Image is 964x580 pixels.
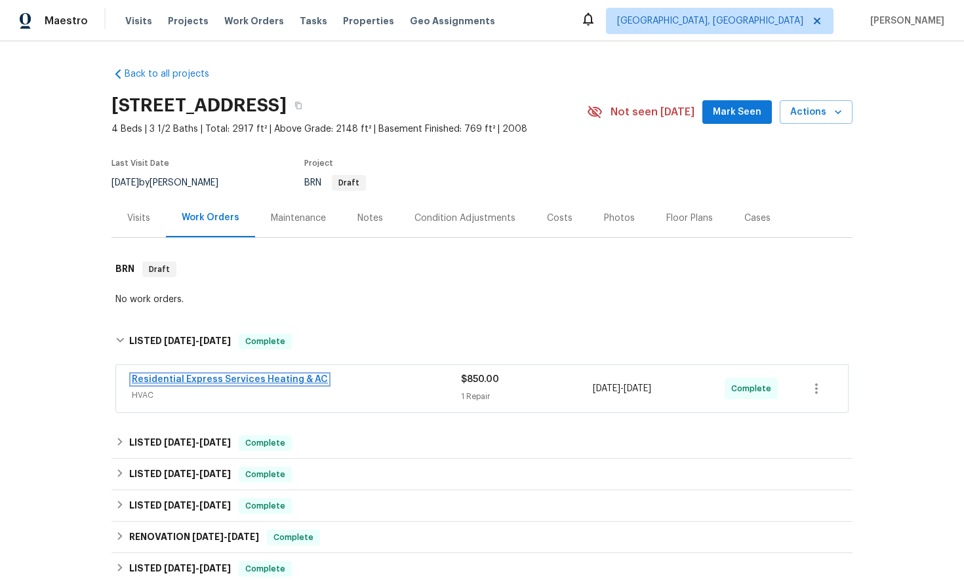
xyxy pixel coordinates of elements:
[144,263,175,276] span: Draft
[300,16,327,26] span: Tasks
[744,212,771,225] div: Cases
[132,375,328,384] a: Residential Express Services Heating & AC
[111,248,853,290] div: BRN Draft
[414,212,515,225] div: Condition Adjustments
[865,14,944,28] span: [PERSON_NAME]
[713,104,761,121] span: Mark Seen
[790,104,842,121] span: Actions
[304,178,366,187] span: BRN
[111,99,287,112] h2: [STREET_ADDRESS]
[199,564,231,573] span: [DATE]
[111,490,853,522] div: LISTED [DATE]-[DATE]Complete
[164,564,195,573] span: [DATE]
[164,501,231,510] span: -
[192,532,259,541] span: -
[164,336,195,345] span: [DATE]
[593,384,620,393] span: [DATE]
[111,320,853,362] div: LISTED [DATE]-[DATE]Complete
[111,178,139,187] span: [DATE]
[45,14,88,28] span: Maestro
[111,159,169,167] span: Last Visit Date
[164,438,195,447] span: [DATE]
[164,469,231,478] span: -
[343,14,394,28] span: Properties
[780,100,853,125] button: Actions
[287,94,310,117] button: Copy Address
[129,561,231,577] h6: LISTED
[111,522,853,553] div: RENOVATION [DATE]-[DATE]Complete
[240,562,291,575] span: Complete
[593,382,651,395] span: -
[132,389,461,402] span: HVAC
[461,390,593,403] div: 1 Repair
[182,211,239,224] div: Work Orders
[129,530,259,545] h6: RENOVATION
[271,212,326,225] div: Maintenance
[111,123,587,136] span: 4 Beds | 3 1/2 Baths | Total: 2917 ft² | Above Grade: 2148 ft² | Basement Finished: 769 ft² | 2008
[240,436,291,450] span: Complete
[199,438,231,447] span: [DATE]
[304,159,333,167] span: Project
[410,14,495,28] span: Geo Assignments
[547,212,572,225] div: Costs
[168,14,209,28] span: Projects
[240,499,291,512] span: Complete
[164,336,231,345] span: -
[604,212,635,225] div: Photos
[192,532,224,541] span: [DATE]
[164,469,195,478] span: [DATE]
[125,14,152,28] span: Visits
[199,336,231,345] span: [DATE]
[164,501,195,510] span: [DATE]
[111,459,853,490] div: LISTED [DATE]-[DATE]Complete
[129,467,231,482] h6: LISTED
[611,106,694,119] span: Not seen [DATE]
[461,375,499,384] span: $850.00
[666,212,713,225] div: Floor Plans
[617,14,803,28] span: [GEOGRAPHIC_DATA], [GEOGRAPHIC_DATA]
[702,100,772,125] button: Mark Seen
[199,469,231,478] span: [DATE]
[115,293,849,306] div: No work orders.
[240,468,291,481] span: Complete
[224,14,284,28] span: Work Orders
[111,68,237,81] a: Back to all projects
[164,438,231,447] span: -
[111,175,234,191] div: by [PERSON_NAME]
[199,501,231,510] span: [DATE]
[357,212,383,225] div: Notes
[129,498,231,514] h6: LISTED
[129,334,231,349] h6: LISTED
[333,179,365,187] span: Draft
[268,531,319,544] span: Complete
[111,427,853,459] div: LISTED [DATE]-[DATE]Complete
[129,435,231,451] h6: LISTED
[731,382,776,395] span: Complete
[164,564,231,573] span: -
[115,261,134,277] h6: BRN
[240,335,291,348] span: Complete
[624,384,651,393] span: [DATE]
[228,532,259,541] span: [DATE]
[127,212,150,225] div: Visits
